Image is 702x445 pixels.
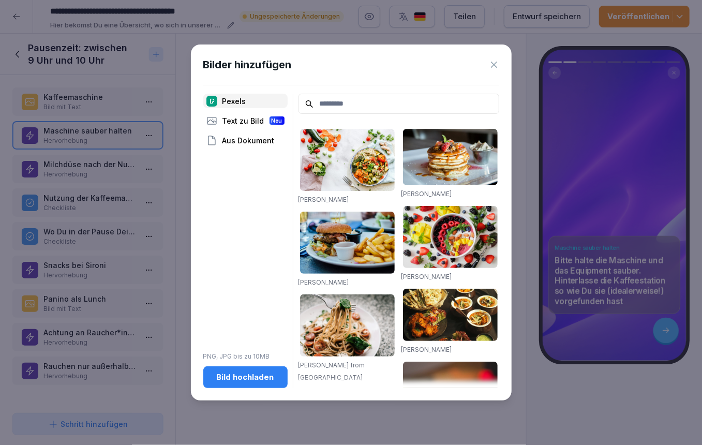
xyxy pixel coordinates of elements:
[401,190,452,198] a: [PERSON_NAME]
[206,96,217,107] img: pexels.png
[300,129,395,191] img: pexels-photo-1640777.jpeg
[300,212,395,274] img: pexels-photo-70497.jpeg
[298,361,365,381] a: [PERSON_NAME] from [GEOGRAPHIC_DATA]
[203,94,288,108] div: Pexels
[298,278,349,286] a: [PERSON_NAME]
[270,116,285,125] div: Neu
[401,273,452,280] a: [PERSON_NAME]
[212,372,279,383] div: Bild hochladen
[203,352,288,361] p: PNG, JPG bis zu 10MB
[403,206,498,268] img: pexels-photo-1099680.jpeg
[401,346,452,353] a: [PERSON_NAME]
[203,113,288,128] div: Text zu Bild
[298,196,349,203] a: [PERSON_NAME]
[403,129,498,185] img: pexels-photo-376464.jpeg
[203,366,288,388] button: Bild hochladen
[203,57,292,72] h1: Bilder hinzufügen
[300,294,395,357] img: pexels-photo-1279330.jpeg
[403,289,498,340] img: pexels-photo-958545.jpeg
[203,133,288,147] div: Aus Dokument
